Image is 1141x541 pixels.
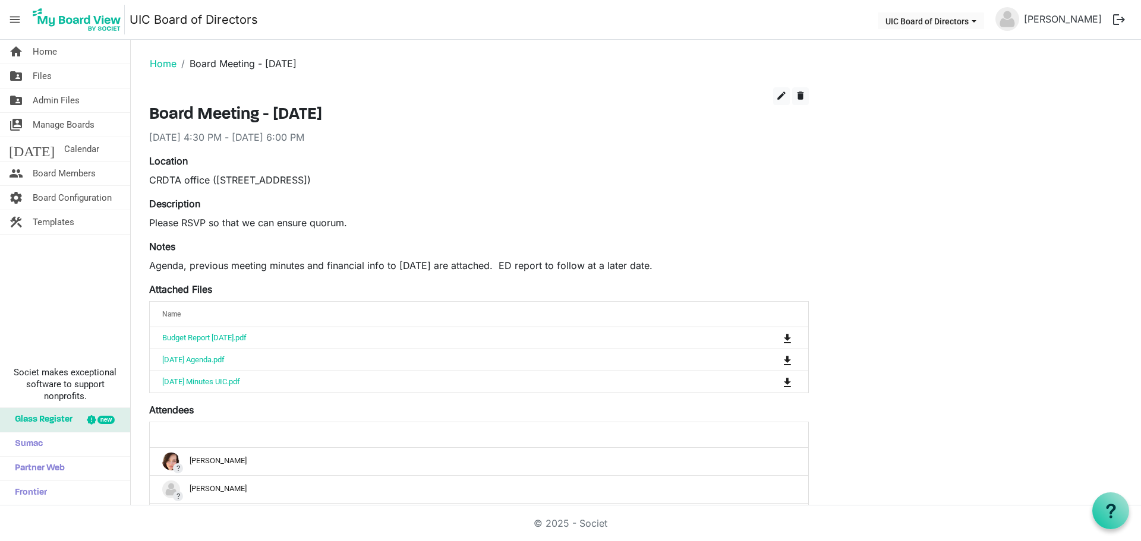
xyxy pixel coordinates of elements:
[149,282,212,296] label: Attached Files
[773,87,790,105] button: edit
[9,408,73,432] span: Glass Register
[162,333,247,342] a: Budget Report [DATE].pdf
[162,310,181,318] span: Name
[1019,7,1107,31] a: [PERSON_NAME]
[734,371,808,393] td: is Command column column header
[97,416,115,424] div: new
[4,8,26,31] span: menu
[995,7,1019,31] img: no-profile-picture.svg
[173,491,183,501] span: ?
[792,87,809,105] button: delete
[149,239,175,254] label: Notes
[150,349,734,371] td: Sept 24 2025 Agenda.pdf is template cell column header Name
[150,503,808,531] td: ?Andrea Dawe is template cell column header
[779,330,796,346] button: Download
[150,327,734,349] td: Budget Report August 2025.pdf is template cell column header Name
[33,113,94,137] span: Manage Boards
[9,137,55,161] span: [DATE]
[9,113,23,137] span: switch_account
[9,186,23,210] span: settings
[9,481,47,505] span: Frontier
[779,352,796,368] button: Download
[150,448,808,475] td: ?Amy Wright is template cell column header
[5,366,125,402] span: Societ makes exceptional software to support nonprofits.
[9,457,65,480] span: Partner Web
[176,56,297,71] li: Board Meeting - [DATE]
[149,173,809,187] div: CRDTA office ([STREET_ADDRESS])
[130,8,258,31] a: UIC Board of Directors
[162,355,225,364] a: [DATE] Agenda.pdf
[29,5,125,34] img: My Board View Logo
[33,210,74,234] span: Templates
[149,403,194,417] label: Attendees
[150,371,734,393] td: June 18 2025 Minutes UIC.pdf is template cell column header Name
[878,12,984,29] button: UIC Board of Directors dropdownbutton
[33,40,57,64] span: Home
[150,475,808,503] td: ?Andrea Craddock is template cell column header
[734,327,808,349] td: is Command column column header
[734,349,808,371] td: is Command column column header
[162,453,180,470] img: aZda651_YrtB0d3iDw2VWU6hlcmlxgORkYhRWXcu6diS1fUuzblDemDitxXHgJcDUASUXKKMmrJj1lYLVKcG1g_thumb.png
[779,374,796,390] button: Download
[534,517,607,529] a: © 2025 - Societ
[149,154,188,168] label: Location
[795,90,806,101] span: delete
[9,432,43,456] span: Sumac
[9,64,23,88] span: folder_shared
[162,480,796,498] div: [PERSON_NAME]
[9,40,23,64] span: home
[9,88,23,112] span: folder_shared
[162,453,796,470] div: [PERSON_NAME]
[33,162,96,185] span: Board Members
[173,463,183,473] span: ?
[149,216,809,230] p: Please RSVP so that we can ensure quorum.
[162,377,240,386] a: [DATE] Minutes UIC.pdf
[29,5,130,34] a: My Board View Logo
[1107,7,1131,32] button: logout
[9,162,23,185] span: people
[33,64,52,88] span: Files
[149,105,809,125] h3: Board Meeting - [DATE]
[64,137,99,161] span: Calendar
[33,186,112,210] span: Board Configuration
[33,88,80,112] span: Admin Files
[149,130,809,144] div: [DATE] 4:30 PM - [DATE] 6:00 PM
[162,480,180,498] img: no-profile-picture.svg
[150,58,176,69] a: Home
[776,90,787,101] span: edit
[149,258,809,273] p: Agenda, previous meeting minutes and financial info to [DATE] are attached. ED report to follow a...
[149,197,200,211] label: Description
[9,210,23,234] span: construction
